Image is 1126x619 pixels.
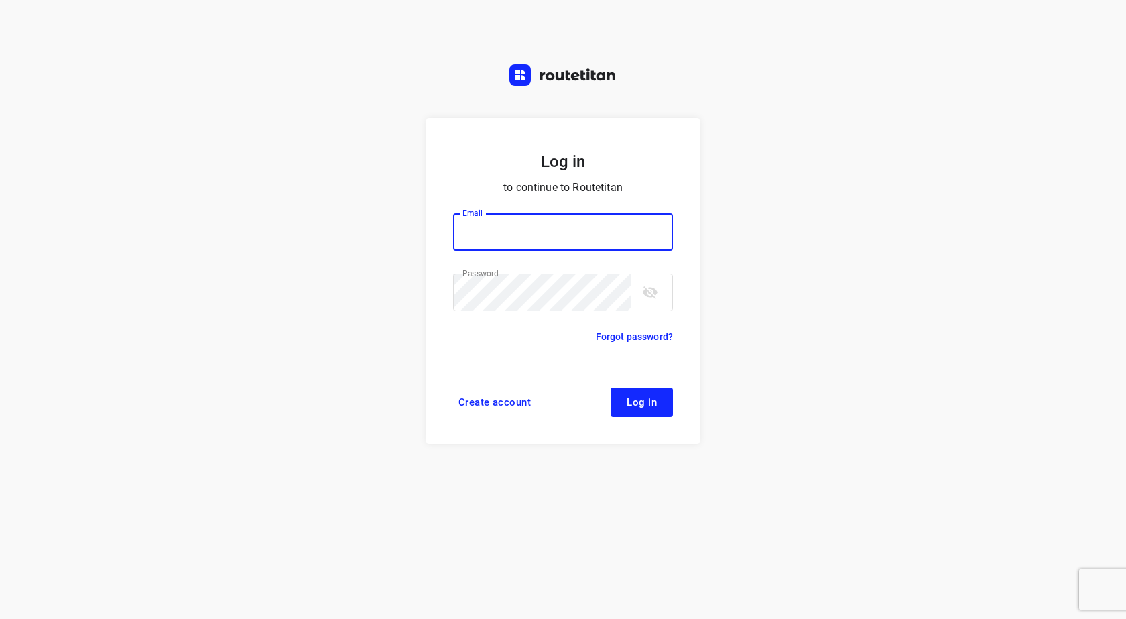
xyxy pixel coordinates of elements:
[458,397,531,408] span: Create account
[611,388,673,417] button: Log in
[509,64,617,86] img: Routetitan
[453,150,673,173] h5: Log in
[596,329,673,345] a: Forgot password?
[453,388,536,417] a: Create account
[637,279,664,306] button: toggle password visibility
[509,64,617,89] a: Routetitan
[627,397,657,408] span: Log in
[453,178,673,197] p: to continue to Routetitan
